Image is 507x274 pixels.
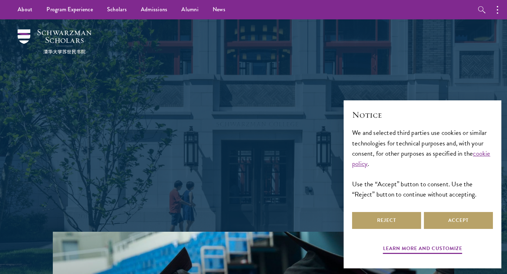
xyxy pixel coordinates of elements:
button: Accept [424,212,493,229]
div: We and selected third parties use cookies or similar technologies for technical purposes and, wit... [352,127,493,199]
button: Learn more and customize [383,244,462,255]
button: Reject [352,212,421,229]
h2: Notice [352,109,493,121]
img: Schwarzman Scholars [18,29,92,54]
a: cookie policy [352,148,490,169]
